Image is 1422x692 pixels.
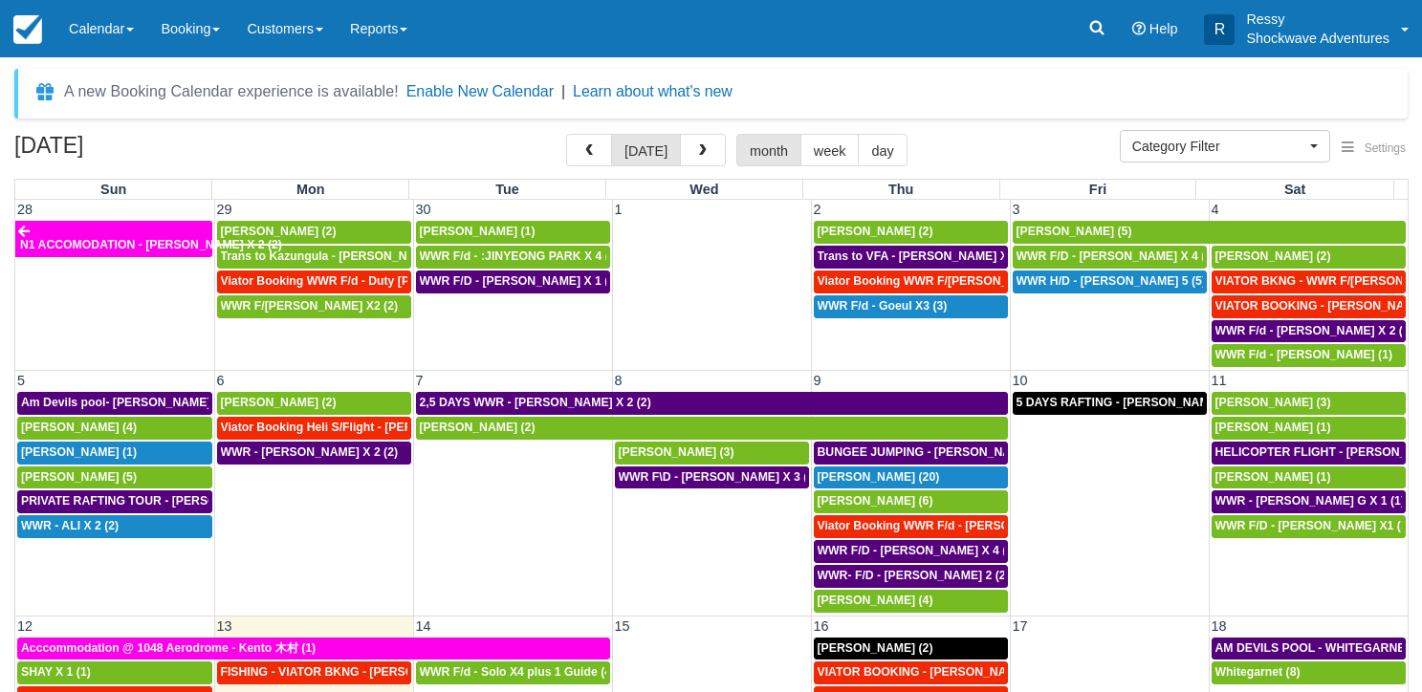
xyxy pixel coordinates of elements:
[221,421,522,434] span: Viator Booking Heli S/Flight - [PERSON_NAME] X 1 (1)
[21,641,316,655] span: Acccommodation @ 1048 Aerodrome - Kento 木村 (1)
[1330,135,1417,162] button: Settings
[1011,373,1030,388] span: 10
[814,295,1008,318] a: WWR F/d - Goeul X3 (3)
[1215,396,1331,409] span: [PERSON_NAME] (3)
[495,182,519,197] span: Tue
[21,665,91,679] span: SHAY X 1 (1)
[21,421,137,434] span: [PERSON_NAME] (4)
[1365,141,1406,155] span: Settings
[1013,270,1207,293] a: WWR H/D - [PERSON_NAME] 5 (5)
[812,373,823,388] span: 9
[221,445,399,459] span: WWR - [PERSON_NAME] X 2 (2)
[414,202,433,217] span: 30
[15,618,34,634] span: 12
[615,442,809,465] a: [PERSON_NAME] (3)
[1246,29,1389,48] p: Shockwave Adventures
[1013,392,1207,415] a: 5 DAYS RAFTING - [PERSON_NAME] X 2 (4)
[406,82,554,101] button: Enable New Calendar
[416,246,610,269] a: WWR F/d - :JINYEONG PARK X 4 (4)
[217,270,411,293] a: Viator Booking WWR F/d - Duty [PERSON_NAME] 2 (2)
[814,490,1008,513] a: [PERSON_NAME] (6)
[416,661,610,684] a: WWR F/d - Solo X4 plus 1 Guide (4)
[1212,320,1407,343] a: WWR F/d - [PERSON_NAME] X 2 (2)
[1215,421,1331,434] span: [PERSON_NAME] (1)
[1215,470,1331,484] span: [PERSON_NAME] (1)
[736,134,801,166] button: month
[221,396,337,409] span: [PERSON_NAME] (2)
[1215,324,1413,337] span: WWR F/d - [PERSON_NAME] X 2 (2)
[1212,295,1407,318] a: VIATOR BOOKING - [PERSON_NAME] 2 (2)
[1215,249,1331,263] span: [PERSON_NAME] (2)
[1212,442,1407,465] a: HELICOPTER FLIGHT - [PERSON_NAME] G X 1 (1)
[818,225,933,238] span: [PERSON_NAME] (2)
[17,515,212,538] a: WWR - ALI X 2 (2)
[14,134,256,169] h2: [DATE]
[221,249,474,263] span: Trans to Kazungula - [PERSON_NAME] x 1 (2)
[217,246,411,269] a: Trans to Kazungula - [PERSON_NAME] x 1 (2)
[814,638,1008,660] a: [PERSON_NAME] (2)
[1284,182,1305,197] span: Sat
[1017,249,1216,263] span: WWR F/D - [PERSON_NAME] X 4 (4)
[17,661,212,684] a: SHAY X 1 (1)
[420,396,651,409] span: 2,5 DAYS WWR - [PERSON_NAME] X 2 (2)
[1212,392,1407,415] a: [PERSON_NAME] (3)
[100,182,126,197] span: Sun
[1215,494,1405,508] span: WWR - [PERSON_NAME] G X 1 (1)
[416,270,610,293] a: WWR F/D - [PERSON_NAME] X 1 (1)
[416,392,1008,415] a: 2,5 DAYS WWR - [PERSON_NAME] X 2 (2)
[1212,490,1407,513] a: WWR - [PERSON_NAME] G X 1 (1)
[221,299,399,313] span: WWR F/[PERSON_NAME] X2 (2)
[416,221,610,244] a: [PERSON_NAME] (1)
[1013,221,1407,244] a: [PERSON_NAME] (5)
[611,134,681,166] button: [DATE]
[217,417,411,440] a: Viator Booking Heli S/Flight - [PERSON_NAME] X 1 (1)
[812,202,823,217] span: 2
[1017,225,1132,238] span: [PERSON_NAME] (5)
[814,661,1008,684] a: VIATOR BOOKING - [PERSON_NAME] X 4 (4)
[818,519,1200,532] span: Viator Booking WWR F/d - [PERSON_NAME] [PERSON_NAME] X2 (2)
[1089,182,1106,197] span: Fri
[21,396,250,409] span: Am Devils pool- [PERSON_NAME] X 2 (2)
[215,202,234,217] span: 29
[15,202,34,217] span: 28
[416,417,1008,440] a: [PERSON_NAME] (2)
[818,641,933,655] span: [PERSON_NAME] (2)
[858,134,907,166] button: day
[17,638,610,660] a: Acccommodation @ 1048 Aerodrome - Kento 木村 (1)
[17,466,212,489] a: [PERSON_NAME] (5)
[1212,270,1407,293] a: VIATOR BKNG - WWR F/[PERSON_NAME] 3 (3)
[615,466,809,489] a: WWR F\D - [PERSON_NAME] X 3 (3)
[1246,10,1389,29] p: Ressy
[1212,661,1407,684] a: Whitegarnet (8)
[814,565,1008,588] a: WWR- F/D - [PERSON_NAME] 2 (2)
[1011,202,1022,217] span: 3
[613,202,624,217] span: 1
[1120,130,1330,162] button: Category Filter
[17,392,212,415] a: Am Devils pool- [PERSON_NAME] X 2 (2)
[21,445,137,459] span: [PERSON_NAME] (1)
[1017,274,1206,288] span: WWR H/D - [PERSON_NAME] 5 (5)
[814,270,1008,293] a: Viator Booking WWR F/[PERSON_NAME] X 2 (2)
[420,225,536,238] span: [PERSON_NAME] (1)
[17,442,212,465] a: [PERSON_NAME] (1)
[1017,396,1259,409] span: 5 DAYS RAFTING - [PERSON_NAME] X 2 (4)
[221,274,524,288] span: Viator Booking WWR F/d - Duty [PERSON_NAME] 2 (2)
[414,373,426,388] span: 7
[21,494,308,508] span: PRIVATE RAFTING TOUR - [PERSON_NAME] X 5 (5)
[1212,466,1407,489] a: [PERSON_NAME] (1)
[818,249,1036,263] span: Trans to VFA - [PERSON_NAME] X 2 (2)
[814,515,1008,538] a: Viator Booking WWR F/d - [PERSON_NAME] [PERSON_NAME] X2 (2)
[814,590,1008,613] a: [PERSON_NAME] (4)
[1212,344,1407,367] a: WWR F/d - [PERSON_NAME] (1)
[1132,22,1146,35] i: Help
[812,618,831,634] span: 16
[21,470,137,484] span: [PERSON_NAME] (5)
[818,470,940,484] span: [PERSON_NAME] (20)
[221,665,495,679] span: FISHING - VIATOR BKNG - [PERSON_NAME] 2 (2)
[1212,246,1407,269] a: [PERSON_NAME] (2)
[1013,246,1207,269] a: WWR F/D - [PERSON_NAME] X 4 (4)
[217,392,411,415] a: [PERSON_NAME] (2)
[818,445,1061,459] span: BUNGEE JUMPING - [PERSON_NAME] 2 (2)
[217,221,411,244] a: [PERSON_NAME] (2)
[217,295,411,318] a: WWR F/[PERSON_NAME] X2 (2)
